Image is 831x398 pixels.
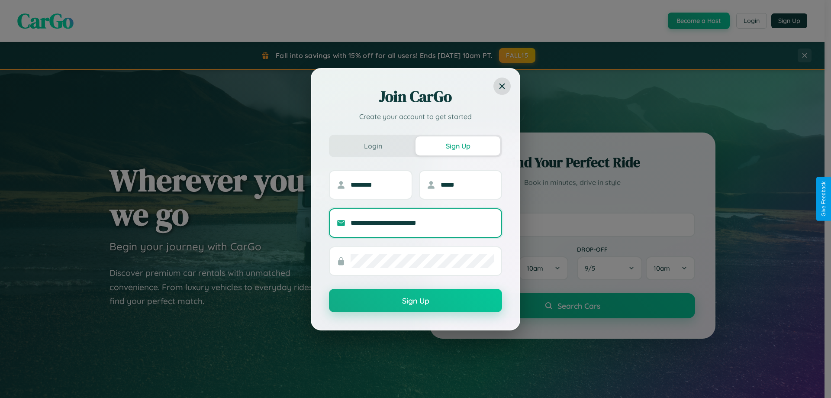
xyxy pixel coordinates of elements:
h2: Join CarGo [329,86,502,107]
p: Create your account to get started [329,111,502,122]
div: Give Feedback [821,181,827,217]
button: Sign Up [415,136,500,155]
button: Sign Up [329,289,502,312]
button: Login [331,136,415,155]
